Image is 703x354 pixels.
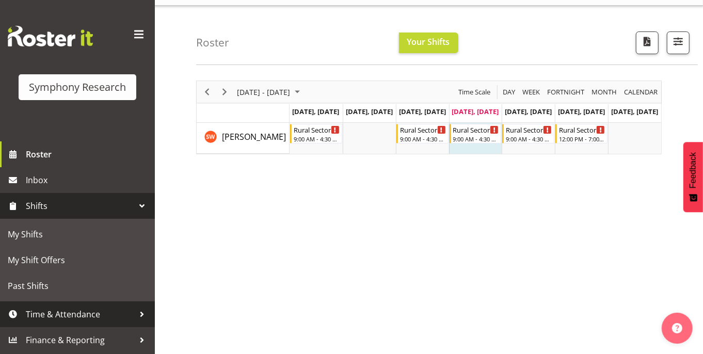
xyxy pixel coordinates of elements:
[502,86,516,99] span: Day
[400,135,446,143] div: 9:00 AM - 4:30 PM
[26,172,150,188] span: Inbox
[216,81,233,103] div: Next
[236,86,291,99] span: [DATE] - [DATE]
[26,147,150,162] span: Roster
[559,124,605,135] div: Rural Sector Weekends
[3,247,152,273] a: My Shift Offers
[29,79,126,95] div: Symphony Research
[555,124,608,143] div: Shannon Whelan"s event - Rural Sector Weekends Begin From Saturday, September 6, 2025 at 12:00:00...
[407,36,450,47] span: Your Shifts
[26,332,134,348] span: Finance & Reporting
[683,142,703,212] button: Feedback - Show survey
[3,273,152,299] a: Past Shifts
[689,152,698,188] span: Feedback
[502,124,554,143] div: Shannon Whelan"s event - Rural Sector Day Shift Begin From Friday, September 5, 2025 at 9:00:00 A...
[396,124,449,143] div: Shannon Whelan"s event - Rural Sector Day Shift Begin From Wednesday, September 3, 2025 at 9:00:0...
[196,81,662,154] div: Timeline Week of September 4, 2025
[546,86,585,99] span: Fortnight
[400,124,446,135] div: Rural Sector Day Shift
[197,123,290,154] td: Shannon Whelan resource
[26,198,134,214] span: Shifts
[558,107,605,116] span: [DATE], [DATE]
[399,107,446,116] span: [DATE], [DATE]
[218,86,232,99] button: Next
[290,123,661,154] table: Timeline Week of September 4, 2025
[292,107,339,116] span: [DATE], [DATE]
[290,124,342,143] div: Shannon Whelan"s event - Rural Sector Day Shift Begin From Monday, September 1, 2025 at 9:00:00 A...
[200,86,214,99] button: Previous
[501,86,517,99] button: Timeline Day
[26,307,134,322] span: Time & Attendance
[235,86,305,99] button: September 01 - 07, 2025
[611,107,658,116] span: [DATE], [DATE]
[196,37,229,49] h4: Roster
[198,81,216,103] div: Previous
[453,124,499,135] div: Rural Sector Day Shift
[8,26,93,46] img: Rosterit website logo
[8,252,147,268] span: My Shift Offers
[457,86,491,99] span: Time Scale
[457,86,492,99] button: Time Scale
[453,135,499,143] div: 9:00 AM - 4:30 PM
[222,131,286,142] span: [PERSON_NAME]
[506,135,552,143] div: 9:00 AM - 4:30 PM
[346,107,393,116] span: [DATE], [DATE]
[590,86,619,99] button: Timeline Month
[521,86,542,99] button: Timeline Week
[590,86,618,99] span: Month
[521,86,541,99] span: Week
[8,278,147,294] span: Past Shifts
[505,107,552,116] span: [DATE], [DATE]
[450,124,502,143] div: Shannon Whelan"s event - Rural Sector Day Shift Begin From Thursday, September 4, 2025 at 9:00:00...
[294,124,340,135] div: Rural Sector Day Shift
[622,86,660,99] button: Month
[559,135,605,143] div: 12:00 PM - 7:00 PM
[8,227,147,242] span: My Shifts
[452,107,499,116] span: [DATE], [DATE]
[672,323,682,333] img: help-xxl-2.png
[294,135,340,143] div: 9:00 AM - 4:30 PM
[399,33,458,53] button: Your Shifts
[3,221,152,247] a: My Shifts
[222,131,286,143] a: [PERSON_NAME]
[667,31,690,54] button: Filter Shifts
[636,31,659,54] button: Download a PDF of the roster according to the set date range.
[506,124,552,135] div: Rural Sector Day Shift
[546,86,586,99] button: Fortnight
[623,86,659,99] span: calendar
